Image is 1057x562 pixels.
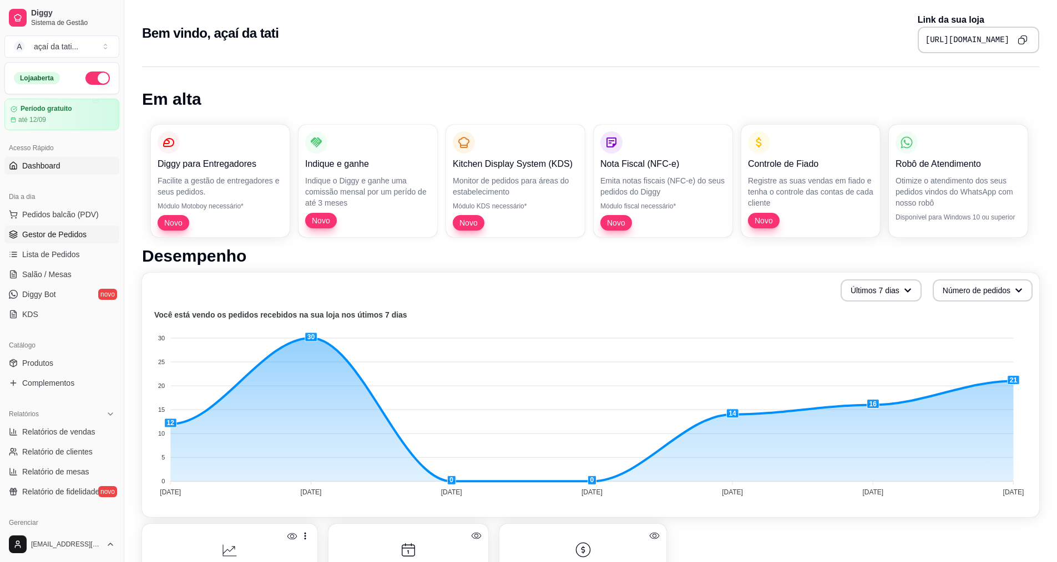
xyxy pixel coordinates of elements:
button: Indique e ganheIndique o Diggy e ganhe uma comissão mensal por um perído de até 3 mesesNovo [299,125,437,237]
p: Módulo Motoboy necessário* [158,202,283,211]
button: Últimos 7 dias [841,279,922,302]
span: Produtos [22,357,53,369]
p: Robô de Atendimento [896,157,1021,171]
p: Otimize o atendimento dos seus pedidos vindos do WhatsApp com nosso robô [896,175,1021,208]
tspan: [DATE] [441,488,462,496]
a: Complementos [4,374,119,392]
pre: [URL][DOMAIN_NAME] [925,34,1009,45]
button: Select a team [4,35,119,58]
p: Módulo KDS necessário* [453,202,578,211]
tspan: [DATE] [581,488,603,496]
div: Loja aberta [14,72,60,84]
tspan: 15 [158,406,165,413]
span: Novo [455,217,482,228]
tspan: [DATE] [862,488,883,496]
p: Link da sua loja [918,13,1039,27]
p: Emita notas fiscais (NFC-e) do seus pedidos do Diggy [600,175,726,197]
p: Controle de Fiado [748,157,873,171]
button: Diggy para EntregadoresFacilite a gestão de entregadores e seus pedidos.Módulo Motoboy necessário... [151,125,290,237]
span: Novo [307,215,335,226]
a: Lista de Pedidos [4,246,119,263]
a: KDS [4,305,119,323]
a: Período gratuitoaté 12/09 [4,99,119,130]
button: Pedidos balcão (PDV) [4,206,119,223]
span: Novo [750,215,777,226]
button: Robô de AtendimentoOtimize o atendimento dos seus pedidos vindos do WhatsApp com nosso robôDispon... [889,125,1028,237]
button: Alterar Status [85,71,110,85]
button: Copy to clipboard [1014,31,1031,49]
span: Relatório de clientes [22,446,93,457]
p: Disponível para Windows 10 ou superior [896,213,1021,222]
span: Diggy Bot [22,289,56,300]
a: DiggySistema de Gestão [4,4,119,31]
p: Indique o Diggy e ganhe uma comissão mensal por um perído de até 3 meses [305,175,431,208]
tspan: [DATE] [160,488,181,496]
tspan: 10 [158,430,165,437]
tspan: [DATE] [301,488,322,496]
tspan: 5 [161,454,165,461]
button: Número de pedidos [933,279,1033,302]
tspan: 20 [158,382,165,389]
button: Kitchen Display System (KDS)Monitor de pedidos para áreas do estabelecimentoMódulo KDS necessário... [446,125,585,237]
p: Kitchen Display System (KDS) [453,157,578,171]
span: Relatório de mesas [22,466,89,477]
p: Diggy para Entregadores [158,157,283,171]
span: [EMAIL_ADDRESS][DOMAIN_NAME] [31,540,102,549]
span: Novo [603,217,630,228]
tspan: 30 [158,335,165,341]
button: [EMAIL_ADDRESS][DOMAIN_NAME] [4,531,119,558]
text: Você está vendo os pedidos recebidos na sua loja nos útimos 7 dias [154,310,407,319]
tspan: 0 [161,478,165,484]
div: açaí da tati ... [34,41,78,52]
span: Relatório de fidelidade [22,486,99,497]
a: Relatórios de vendas [4,423,119,441]
a: Produtos [4,354,119,372]
button: Nota Fiscal (NFC-e)Emita notas fiscais (NFC-e) do seus pedidos do DiggyMódulo fiscal necessário*Novo [594,125,732,237]
span: Relatórios de vendas [22,426,95,437]
div: Catálogo [4,336,119,354]
article: Período gratuito [21,105,72,113]
article: até 12/09 [18,115,46,124]
button: Controle de FiadoRegistre as suas vendas em fiado e tenha o controle das contas de cada clienteNovo [741,125,880,237]
span: Dashboard [22,160,60,171]
p: Monitor de pedidos para áreas do estabelecimento [453,175,578,197]
span: Relatórios [9,410,39,418]
tspan: [DATE] [1003,488,1024,496]
span: Pedidos balcão (PDV) [22,209,99,220]
tspan: 25 [158,359,165,365]
span: Salão / Mesas [22,269,72,280]
tspan: [DATE] [722,488,743,496]
a: Relatório de clientes [4,443,119,461]
p: Indique e ganhe [305,157,431,171]
a: Gestor de Pedidos [4,226,119,243]
span: Novo [160,217,187,228]
h1: Em alta [142,89,1039,109]
a: Relatório de fidelidadenovo [4,483,119,500]
div: Acesso Rápido [4,139,119,157]
p: Registre as suas vendas em fiado e tenha o controle das contas de cada cliente [748,175,873,208]
p: Módulo fiscal necessário* [600,202,726,211]
span: Diggy [31,8,115,18]
span: Sistema de Gestão [31,18,115,27]
span: Gestor de Pedidos [22,229,87,240]
span: Complementos [22,377,74,389]
h1: Desempenho [142,246,1039,266]
span: Lista de Pedidos [22,249,80,260]
span: A [14,41,25,52]
a: Salão / Mesas [4,265,119,283]
p: Facilite a gestão de entregadores e seus pedidos. [158,175,283,197]
h2: Bem vindo, açaí da tati [142,24,279,42]
div: Dia a dia [4,188,119,206]
a: Dashboard [4,157,119,175]
a: Relatório de mesas [4,463,119,481]
p: Nota Fiscal (NFC-e) [600,157,726,171]
a: Diggy Botnovo [4,285,119,303]
span: KDS [22,309,38,320]
div: Gerenciar [4,514,119,532]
